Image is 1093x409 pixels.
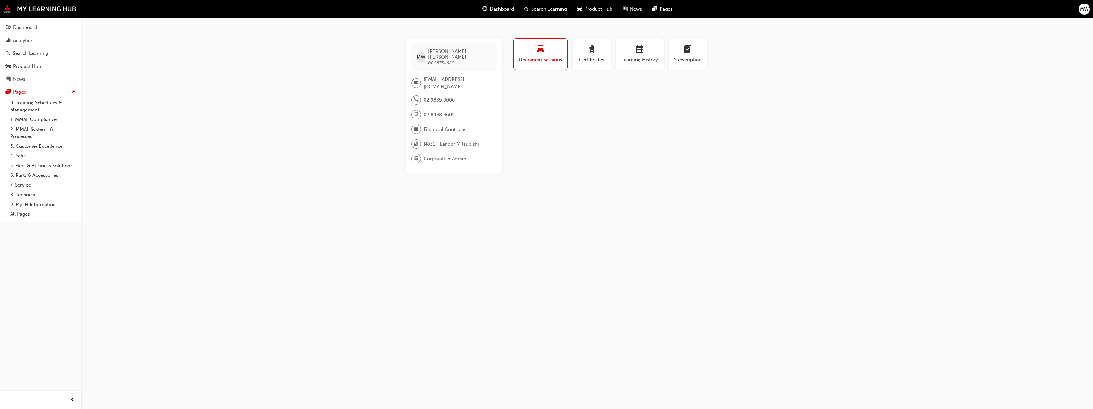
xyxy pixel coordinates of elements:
[8,161,79,171] a: 5. Fleet & Business Solutions
[513,38,568,70] button: Upcoming Sessions
[428,60,454,66] span: 0005734620
[414,79,418,87] span: email-icon
[70,396,75,404] span: prev-icon
[414,111,418,119] span: mobile-icon
[8,209,79,219] a: All Pages
[8,98,79,115] a: 0. Training Schedules & Management
[6,64,11,69] span: car-icon
[621,56,659,63] span: Learning History
[6,76,11,82] span: news-icon
[3,86,79,98] button: Pages
[428,48,491,60] span: [PERSON_NAME] [PERSON_NAME]
[531,5,567,13] span: Search Learning
[6,90,11,95] span: pages-icon
[577,56,606,63] span: Certificates
[13,50,48,57] div: Search Learning
[490,5,514,13] span: Dashboard
[13,75,25,83] div: News
[8,180,79,190] a: 7. Service
[652,5,657,13] span: pages-icon
[537,45,544,54] span: laptop-icon
[8,190,79,200] a: 8. Technical
[424,140,479,148] span: N831 - Lander Mitsubishi
[8,115,79,125] a: 1. MMAL Compliance
[573,38,611,70] button: Certificates
[424,97,455,104] span: 02 9839 9000
[414,140,418,148] span: organisation-icon
[424,126,467,133] span: Financial Controller
[417,54,425,61] span: MW
[8,200,79,210] a: 9. MyLH Information
[3,35,79,47] a: Analytics
[424,76,492,90] span: [EMAIL_ADDRESS][DOMAIN_NAME]
[660,5,673,13] span: Pages
[623,5,627,13] span: news-icon
[414,125,418,133] span: briefcase-icon
[669,38,707,70] button: Subscription
[13,63,41,70] div: Product Hub
[630,5,642,13] span: News
[414,96,418,104] span: phone-icon
[424,155,466,162] span: Corporate & Admin
[3,61,79,72] a: Product Hub
[424,111,454,118] span: 02 8488 8605
[414,154,418,163] span: department-icon
[3,47,79,59] a: Search Learning
[3,5,76,13] img: mmal
[13,37,33,44] div: Analytics
[3,73,79,85] a: News
[8,141,79,151] a: 3. Customer Excellence
[647,3,678,16] a: pages-iconPages
[8,151,79,161] a: 4. Sales
[684,45,692,54] span: learningplan-icon
[518,56,562,63] span: Upcoming Sessions
[482,5,487,13] span: guage-icon
[1080,5,1089,13] span: MW
[6,25,11,31] span: guage-icon
[674,56,702,63] span: Subscription
[6,51,10,56] span: search-icon
[572,3,618,16] a: car-iconProduct Hub
[636,45,644,54] span: calendar-icon
[8,170,79,180] a: 6. Parts & Accessories
[524,5,529,13] span: search-icon
[477,3,519,16] a: guage-iconDashboard
[6,38,11,44] span: chart-icon
[8,125,79,141] a: 2. MMAL Systems & Processes
[3,22,79,33] a: Dashboard
[618,3,647,16] a: news-iconNews
[72,88,76,96] span: up-icon
[519,3,572,16] a: search-iconSearch Learning
[577,5,582,13] span: car-icon
[13,89,26,96] div: Pages
[584,5,612,13] span: Product Hub
[13,24,37,31] div: Dashboard
[616,38,664,70] button: Learning History
[3,20,79,86] button: DashboardAnalyticsSearch LearningProduct HubNews
[588,45,596,54] span: award-icon
[1079,4,1090,15] button: MW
